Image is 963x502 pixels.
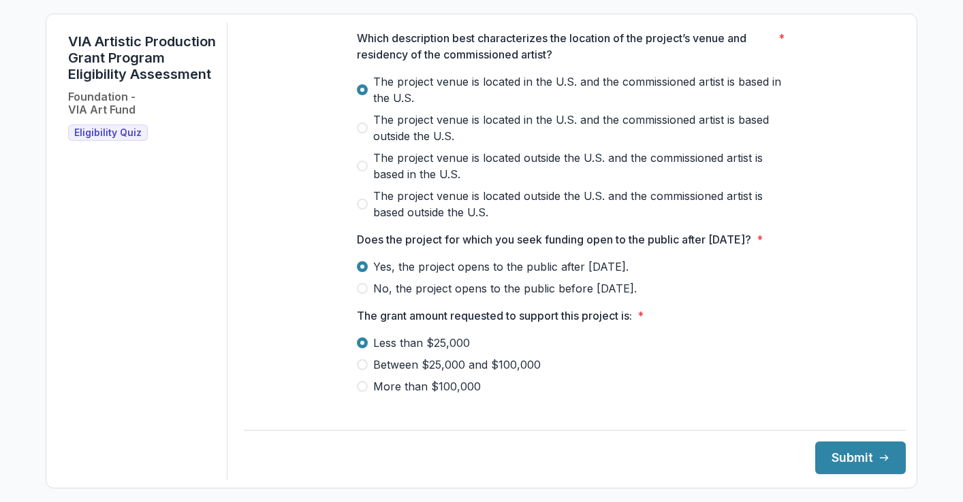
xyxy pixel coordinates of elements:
span: Yes, the project opens to the public after [DATE]. [373,258,629,275]
p: The grant amount requested to support this project is: [357,307,632,324]
p: Which description best characterizes the location of the project’s venue and residency of the com... [357,30,773,63]
span: Eligibility Quiz [74,127,142,139]
span: More than $100,000 [373,378,481,395]
span: The project venue is located in the U.S. and the commissioned artist is based outside the U.S. [373,112,793,144]
p: Does the project for which you seek funding open to the public after [DATE]? [357,231,751,248]
h1: VIA Artistic Production Grant Program Eligibility Assessment [68,33,216,82]
button: Submit [815,441,906,474]
span: The project venue is located in the U.S. and the commissioned artist is based in the U.S. [373,73,793,106]
span: No, the project opens to the public before [DATE]. [373,280,637,297]
h2: Foundation - VIA Art Fund [68,90,136,116]
span: Between $25,000 and $100,000 [373,356,541,373]
span: Less than $25,000 [373,335,470,351]
span: The project venue is located outside the U.S. and the commissioned artist is based outside the U.S. [373,188,793,220]
span: The project venue is located outside the U.S. and the commissioned artist is based in the U.S. [373,150,793,182]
